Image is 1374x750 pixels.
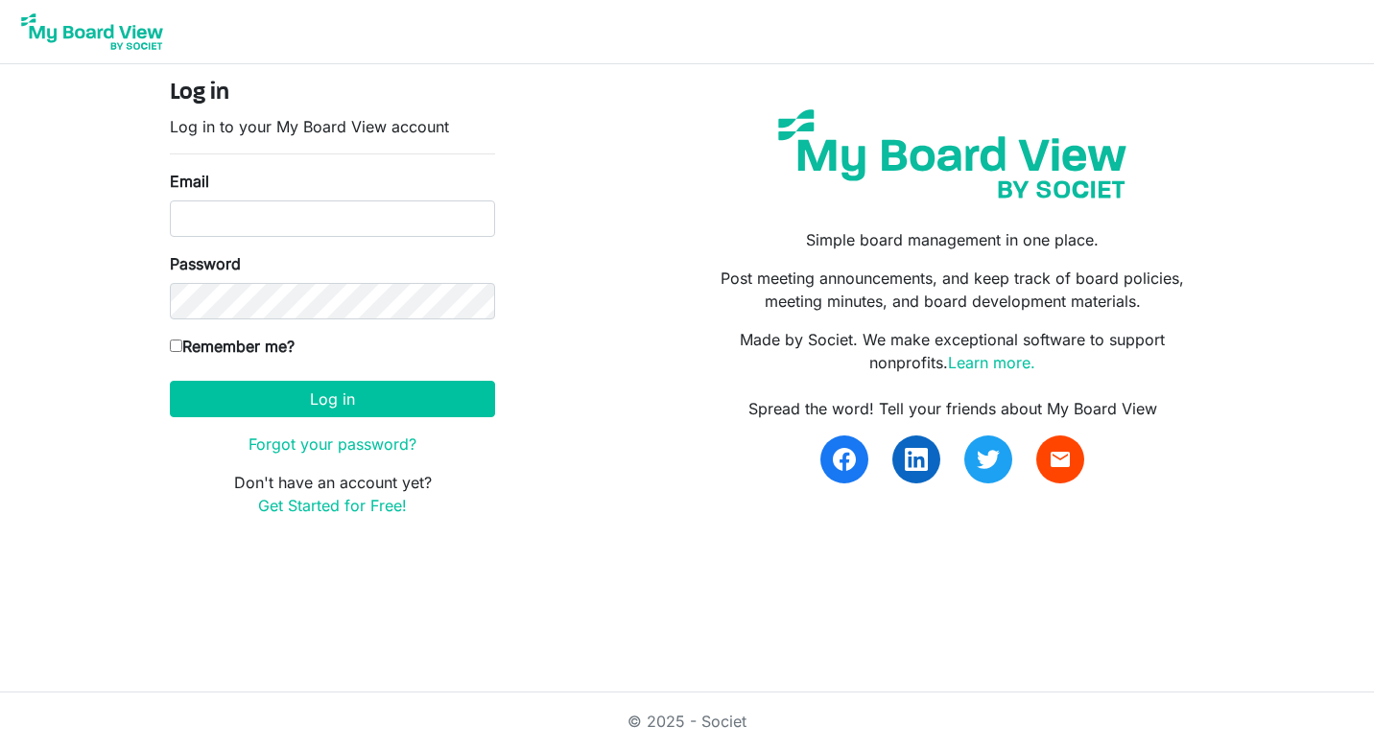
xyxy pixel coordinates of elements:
h4: Log in [170,80,495,107]
a: Learn more. [948,353,1035,372]
input: Remember me? [170,340,182,352]
p: Don't have an account yet? [170,471,495,517]
a: email [1036,435,1084,483]
img: twitter.svg [977,448,1000,471]
label: Remember me? [170,335,295,358]
img: my-board-view-societ.svg [764,95,1141,213]
p: Post meeting announcements, and keep track of board policies, meeting minutes, and board developm... [701,267,1204,313]
div: Spread the word! Tell your friends about My Board View [701,397,1204,420]
label: Password [170,252,241,275]
img: linkedin.svg [905,448,928,471]
p: Log in to your My Board View account [170,115,495,138]
span: email [1049,448,1072,471]
label: Email [170,170,209,193]
img: facebook.svg [833,448,856,471]
p: Made by Societ. We make exceptional software to support nonprofits. [701,328,1204,374]
img: My Board View Logo [15,8,169,56]
p: Simple board management in one place. [701,228,1204,251]
a: © 2025 - Societ [628,712,746,731]
a: Forgot your password? [249,434,416,454]
a: Get Started for Free! [258,496,407,515]
button: Log in [170,381,495,417]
